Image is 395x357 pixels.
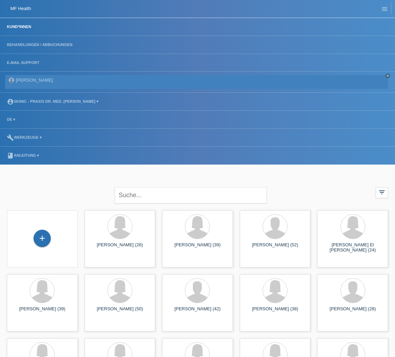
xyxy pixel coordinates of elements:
i: account_circle [7,98,14,105]
i: build [7,134,14,141]
i: close [386,74,389,77]
div: [PERSON_NAME] (42) [168,306,227,317]
i: filter_list [378,189,386,196]
div: [PERSON_NAME] (39) [12,306,72,317]
div: [PERSON_NAME] (52) [245,242,305,253]
a: [PERSON_NAME] [16,77,53,83]
input: Suche... [115,187,267,203]
a: account_circleSKINIC - Praxis Dr. med. [PERSON_NAME] ▾ [3,99,102,103]
a: buildWerkzeuge ▾ [3,135,45,139]
div: [PERSON_NAME] El [PERSON_NAME] (24) [323,242,383,253]
a: close [385,73,390,78]
div: [PERSON_NAME] (50) [90,306,150,317]
div: [PERSON_NAME] (26) [90,242,150,253]
a: MF Health [10,6,31,11]
i: book [7,152,14,159]
a: DE ▾ [3,117,19,121]
div: [PERSON_NAME] (39) [168,242,227,253]
i: menu [381,6,388,12]
a: bookAnleitung ▾ [3,153,43,157]
div: Kund*in hinzufügen [34,232,50,244]
a: Behandlungen / Abbuchungen [3,43,76,47]
a: menu [378,7,392,11]
a: Kund*innen [3,25,35,29]
div: [PERSON_NAME] (28) [323,306,383,317]
div: [PERSON_NAME] (38) [245,306,305,317]
a: E-Mail Support [3,61,43,65]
